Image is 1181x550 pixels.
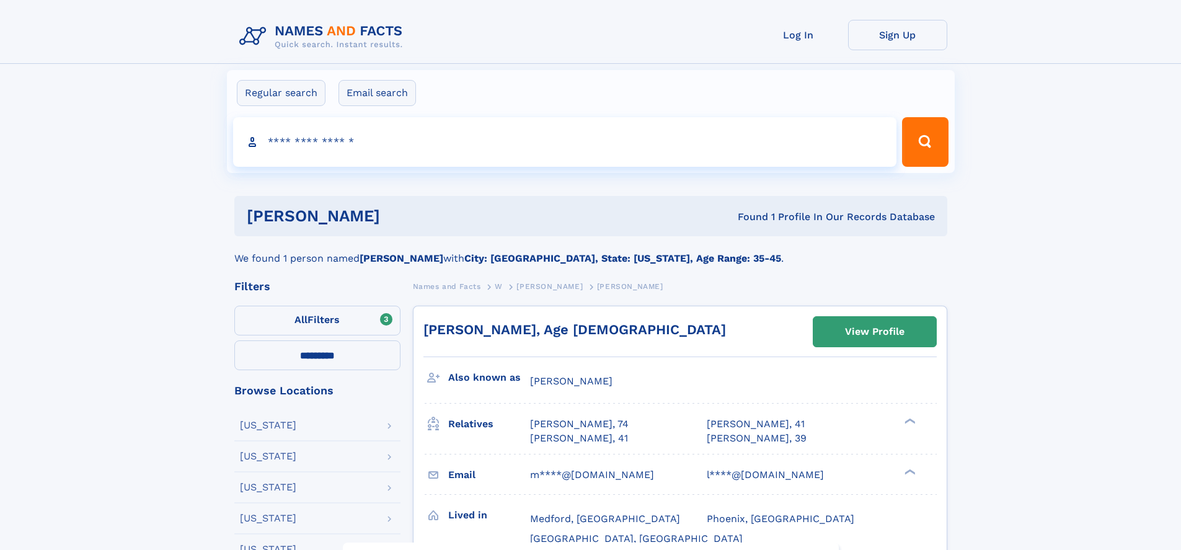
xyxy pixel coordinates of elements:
button: Search Button [902,117,948,167]
div: ❯ [901,417,916,425]
a: [PERSON_NAME], Age [DEMOGRAPHIC_DATA] [423,322,726,337]
b: City: [GEOGRAPHIC_DATA], State: [US_STATE], Age Range: 35-45 [464,252,781,264]
img: Logo Names and Facts [234,20,413,53]
a: Sign Up [848,20,947,50]
span: [GEOGRAPHIC_DATA], [GEOGRAPHIC_DATA] [530,533,743,544]
div: ❯ [901,468,916,476]
a: W [495,278,503,294]
input: search input [233,117,897,167]
a: Names and Facts [413,278,481,294]
div: View Profile [845,317,905,346]
span: [PERSON_NAME] [516,282,583,291]
h1: [PERSON_NAME] [247,208,559,224]
span: Medford, [GEOGRAPHIC_DATA] [530,513,680,525]
b: [PERSON_NAME] [360,252,443,264]
a: [PERSON_NAME], 74 [530,417,629,431]
div: Found 1 Profile In Our Records Database [559,210,935,224]
h3: Lived in [448,505,530,526]
a: Log In [749,20,848,50]
div: [US_STATE] [240,513,296,523]
span: [PERSON_NAME] [597,282,663,291]
label: Email search [338,80,416,106]
a: [PERSON_NAME], 41 [707,417,805,431]
div: We found 1 person named with . [234,236,947,266]
div: Browse Locations [234,385,400,396]
h3: Relatives [448,414,530,435]
span: W [495,282,503,291]
label: Regular search [237,80,325,106]
div: [US_STATE] [240,451,296,461]
span: [PERSON_NAME] [530,375,613,387]
label: Filters [234,306,400,335]
a: View Profile [813,317,936,347]
a: [PERSON_NAME] [516,278,583,294]
h3: Also known as [448,367,530,388]
div: [US_STATE] [240,482,296,492]
div: Filters [234,281,400,292]
span: All [294,314,307,326]
h3: Email [448,464,530,486]
div: [US_STATE] [240,420,296,430]
span: Phoenix, [GEOGRAPHIC_DATA] [707,513,854,525]
a: [PERSON_NAME], 39 [707,432,807,445]
a: [PERSON_NAME], 41 [530,432,628,445]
